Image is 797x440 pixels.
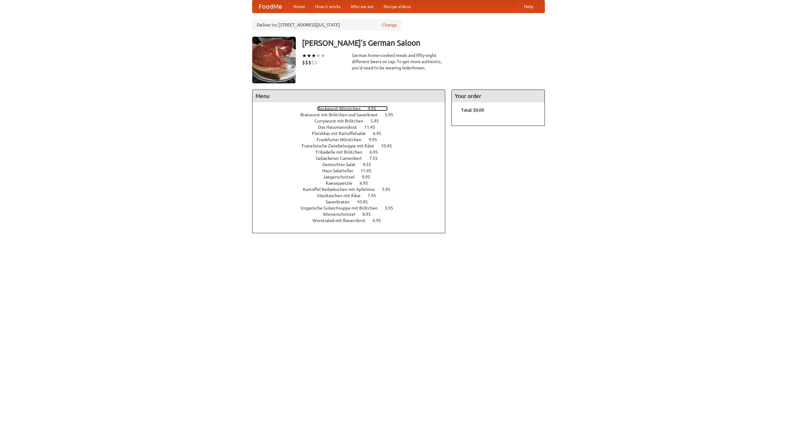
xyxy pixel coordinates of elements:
[361,168,378,173] span: 11.45
[316,150,389,155] a: Frikadelle mit Brötchen 6.95
[252,37,296,83] img: angular.jpg
[302,143,380,148] span: Französische Zwiebelsuppe mit Käse
[379,0,416,13] a: Recipe videos
[302,59,305,66] li: $
[302,143,403,148] a: Französische Zwiebelsuppe mit Käse 10.45
[312,131,393,136] a: Fleishkas mit Kartoffelsalat 6.95
[326,181,359,186] span: Kaesepaetzle
[323,174,361,179] span: Jaegerschnitzel
[322,168,360,173] span: Haus Salatteller
[322,162,383,167] a: Gemischter Salat 4.55
[302,52,307,59] li: ★
[321,52,325,59] li: ★
[382,187,397,192] span: 5.95
[300,206,384,211] span: Ungarische Gulaschsuppe mit Brötchen
[385,112,399,117] span: 5.95
[322,162,362,167] span: Gemischter Salat
[252,90,445,102] h4: Menu
[317,137,389,142] a: Frankfurter Würstchen 9.95
[303,187,402,192] a: Kartoffel Reibekuchen mit Apfelmus 5.95
[452,90,545,102] h4: Your order
[316,52,321,59] li: ★
[370,150,384,155] span: 6.95
[300,112,384,117] span: Bratwurst mit Brötchen und Sauerkraut
[323,212,361,217] span: Wienerschnitzel
[363,162,377,167] span: 4.55
[369,156,384,161] span: 7.55
[310,0,346,13] a: How it works
[311,52,316,59] li: ★
[360,181,374,186] span: 6.95
[385,206,399,211] span: 3.95
[318,125,363,130] span: Das Hausmannskost
[252,19,402,30] div: Deliver to: [STREET_ADDRESS][US_STATE]
[307,52,311,59] li: ★
[300,112,405,117] a: Bratwurst mit Brötchen und Sauerkraut 5.95
[322,168,383,173] a: Haus Salatteller 11.45
[316,150,369,155] span: Frikadelle mit Brötchen
[373,131,388,136] span: 6.95
[326,199,356,204] span: Sauerbraten
[318,125,387,130] a: Das Hausmannskost 11.45
[368,106,382,111] span: 4.95
[314,118,390,123] a: Currywurst mit Brötchen 5.95
[326,181,380,186] a: Kaesepaetzle 6.95
[302,37,545,49] h3: [PERSON_NAME]'s German Saloon
[370,118,385,123] span: 5.95
[352,52,445,71] div: German home-cooked meals and fifty-eight different beers on tap. To get more authentic, you'd nee...
[317,106,388,111] a: Bockwurst Würstchen 4.95
[312,131,372,136] span: Fleishkas mit Kartoffelsalat
[313,218,393,223] a: Wurstsalad mit Bauernbrot 6.95
[519,0,538,13] a: Help
[369,137,383,142] span: 9.95
[362,212,377,217] span: 8.95
[311,59,314,66] li: $
[317,193,388,198] a: Maultaschen mit Käse 7.95
[288,0,310,13] a: Home
[314,59,318,66] li: $
[303,187,381,192] span: Kartoffel Reibekuchen mit Apfelmus
[368,193,382,198] span: 7.95
[357,199,374,204] span: 10.45
[316,156,389,161] a: Gebackener Camenbert 7.55
[252,0,288,13] a: FoodMe
[382,22,397,28] a: Change
[323,174,382,179] a: Jaegerschnitzel 9.95
[317,193,367,198] span: Maultaschen mit Käse
[346,0,379,13] a: Who we are
[313,218,372,223] span: Wurstsalad mit Bauernbrot
[300,206,405,211] a: Ungarische Gulaschsuppe mit Brötchen 3.95
[317,137,368,142] span: Frankfurter Würstchen
[308,59,311,66] li: $
[362,174,376,179] span: 9.95
[305,59,308,66] li: $
[373,218,387,223] span: 6.95
[364,125,381,130] span: 11.45
[326,199,379,204] a: Sauerbraten 10.45
[317,106,367,111] span: Bockwurst Würstchen
[461,108,484,113] b: Total: $0.00
[381,143,398,148] span: 10.45
[314,118,370,123] span: Currywurst mit Brötchen
[323,212,382,217] a: Wienerschnitzel 8.95
[316,156,368,161] span: Gebackener Camenbert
